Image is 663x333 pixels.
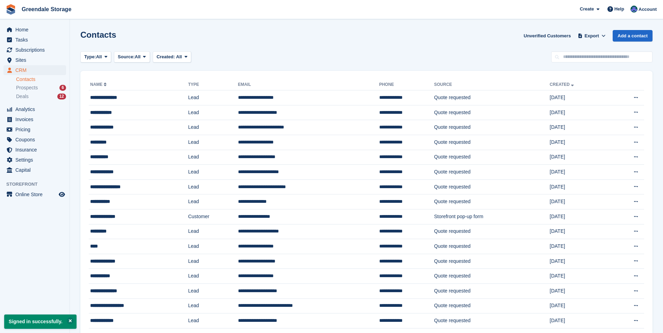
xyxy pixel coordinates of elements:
a: Contacts [16,76,66,83]
th: Source [434,79,550,90]
span: Capital [15,165,57,175]
span: Home [15,25,57,35]
span: All [135,53,141,60]
td: [DATE] [550,150,610,165]
td: Quote requested [434,90,550,105]
td: Customer [188,209,238,224]
td: Lead [188,298,238,313]
a: menu [3,190,66,199]
td: [DATE] [550,90,610,105]
td: Quote requested [434,298,550,313]
span: Source: [118,53,135,60]
span: Created: [157,54,175,59]
span: Insurance [15,145,57,155]
td: Lead [188,165,238,180]
td: Lead [188,150,238,165]
a: menu [3,65,66,75]
td: [DATE] [550,179,610,194]
td: [DATE] [550,254,610,269]
td: Lead [188,224,238,239]
td: Lead [188,313,238,328]
span: All [176,54,182,59]
span: Prospects [16,84,38,91]
a: menu [3,25,66,35]
td: Quote requested [434,239,550,254]
td: Lead [188,254,238,269]
a: menu [3,135,66,145]
td: Quote requested [434,105,550,120]
a: menu [3,125,66,134]
td: Lead [188,120,238,135]
td: Quote requested [434,269,550,284]
td: [DATE] [550,165,610,180]
button: Export [576,30,607,42]
a: menu [3,104,66,114]
td: Lead [188,105,238,120]
span: Account [639,6,657,13]
p: Signed in successfully. [4,314,77,329]
a: menu [3,155,66,165]
td: [DATE] [550,105,610,120]
td: Lead [188,239,238,254]
span: Online Store [15,190,57,199]
td: Lead [188,194,238,209]
span: Pricing [15,125,57,134]
td: Storefront pop-up form [434,209,550,224]
button: Type: All [80,51,111,63]
td: [DATE] [550,224,610,239]
td: [DATE] [550,209,610,224]
a: Greendale Storage [19,3,74,15]
span: Subscriptions [15,45,57,55]
td: Quote requested [434,283,550,298]
a: Unverified Customers [521,30,574,42]
td: Lead [188,90,238,105]
a: menu [3,55,66,65]
td: Quote requested [434,135,550,150]
span: Analytics [15,104,57,114]
td: Lead [188,283,238,298]
td: Quote requested [434,165,550,180]
td: Quote requested [434,254,550,269]
th: Email [238,79,379,90]
a: Created [550,82,575,87]
div: 6 [59,85,66,91]
a: Name [90,82,108,87]
span: Create [580,6,594,13]
a: menu [3,45,66,55]
span: Sites [15,55,57,65]
a: Add a contact [613,30,653,42]
td: [DATE] [550,135,610,150]
span: Help [614,6,624,13]
td: Lead [188,269,238,284]
a: Deals 12 [16,93,66,100]
a: menu [3,165,66,175]
img: stora-icon-8386f47178a22dfd0bd8f6a31ec36ba5ce8667c1dd55bd0f319d3a0aa187defe.svg [6,4,16,15]
span: Deals [16,93,29,100]
td: Quote requested [434,224,550,239]
span: Export [585,32,599,39]
td: [DATE] [550,283,610,298]
th: Phone [379,79,434,90]
td: [DATE] [550,298,610,313]
span: All [96,53,102,60]
td: Quote requested [434,179,550,194]
a: Prospects 6 [16,84,66,91]
td: Quote requested [434,313,550,328]
th: Type [188,79,238,90]
span: Coupons [15,135,57,145]
a: Preview store [58,190,66,199]
span: Settings [15,155,57,165]
td: [DATE] [550,194,610,209]
a: menu [3,35,66,45]
td: Lead [188,179,238,194]
span: CRM [15,65,57,75]
span: Invoices [15,114,57,124]
td: Quote requested [434,120,550,135]
a: menu [3,114,66,124]
td: [DATE] [550,313,610,328]
td: Lead [188,135,238,150]
td: Quote requested [434,150,550,165]
td: [DATE] [550,239,610,254]
button: Source: All [114,51,150,63]
span: Type: [84,53,96,60]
